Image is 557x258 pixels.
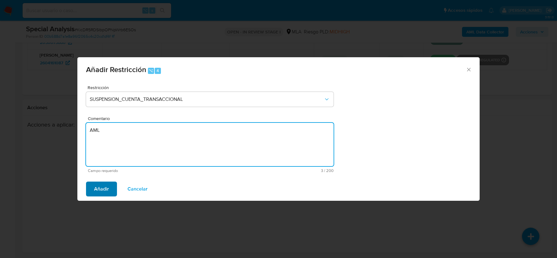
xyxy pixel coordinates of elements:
[127,182,148,196] span: Cancelar
[88,116,335,121] span: Comentario
[94,182,109,196] span: Añadir
[86,123,334,166] textarea: AML
[211,169,334,173] span: Máximo 200 caracteres
[88,85,335,90] span: Restricción
[466,67,471,72] button: Cerrar ventana
[119,182,156,196] button: Cancelar
[149,68,153,74] span: ⌥
[86,182,117,196] button: Añadir
[86,64,146,75] span: Añadir Restricción
[157,68,159,74] span: 4
[86,92,334,107] button: Restriction
[88,169,211,173] span: Campo requerido
[90,96,324,102] span: SUSPENSION_CUENTA_TRANSACCIONAL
